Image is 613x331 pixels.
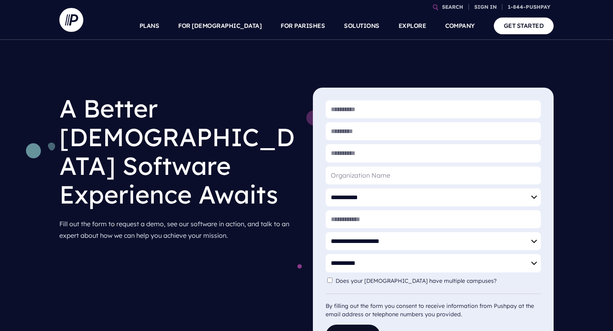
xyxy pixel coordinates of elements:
[399,12,426,40] a: EXPLORE
[59,88,300,215] h1: A Better [DEMOGRAPHIC_DATA] Software Experience Awaits
[281,12,325,40] a: FOR PARISHES
[326,166,541,184] input: Organization Name
[494,18,554,34] a: GET STARTED
[445,12,475,40] a: COMPANY
[336,278,501,284] label: Does your [DEMOGRAPHIC_DATA] have multiple campuses?
[59,215,300,245] p: Fill out the form to request a demo, see our software in action, and talk to an expert about how ...
[178,12,261,40] a: FOR [DEMOGRAPHIC_DATA]
[139,12,159,40] a: PLANS
[326,294,541,319] div: By filling out the form you consent to receive information from Pushpay at the email address or t...
[344,12,379,40] a: SOLUTIONS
